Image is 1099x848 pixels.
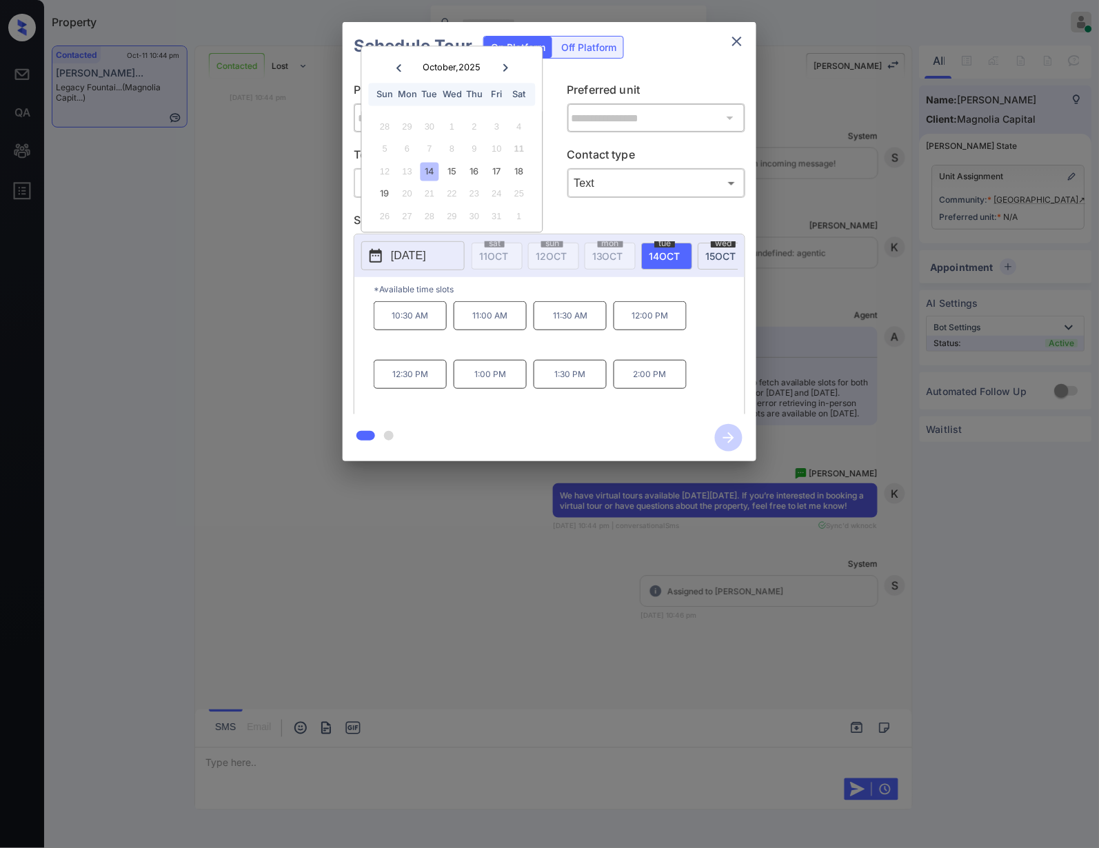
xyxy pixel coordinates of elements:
[454,360,527,389] p: 1:00 PM
[723,28,751,55] button: close
[711,239,736,248] span: wed
[354,81,532,103] p: Preferred community
[465,140,484,159] div: Not available Thursday, October 9th, 2025
[534,360,607,389] p: 1:30 PM
[465,85,484,103] div: Thu
[554,37,623,58] div: Off Platform
[354,146,532,168] p: Tour type
[443,85,461,103] div: Wed
[705,250,736,262] span: 15 OCT
[366,116,538,228] div: month 2025-10
[374,301,447,330] p: 10:30 AM
[487,117,506,136] div: Not available Friday, October 3rd, 2025
[376,85,394,103] div: Sun
[487,85,506,103] div: Fri
[374,277,745,301] p: *Available time slots
[487,207,506,225] div: Not available Friday, October 31st, 2025
[510,140,528,159] div: Not available Saturday, October 11th, 2025
[567,146,746,168] p: Contact type
[421,85,439,103] div: Tue
[641,243,692,270] div: date-select
[487,140,506,159] div: Not available Friday, October 10th, 2025
[354,212,745,234] p: Select slot
[443,162,461,181] div: Choose Wednesday, October 15th, 2025
[376,207,394,225] div: Not available Sunday, October 26th, 2025
[698,243,749,270] div: date-select
[571,172,743,194] div: Text
[421,185,439,203] div: Not available Tuesday, October 21st, 2025
[649,250,680,262] span: 14 OCT
[376,185,394,203] div: Choose Sunday, October 19th, 2025
[567,81,746,103] p: Preferred unit
[614,301,687,330] p: 12:00 PM
[443,117,461,136] div: Not available Wednesday, October 1st, 2025
[443,185,461,203] div: Not available Wednesday, October 22nd, 2025
[487,162,506,181] div: Choose Friday, October 17th, 2025
[454,301,527,330] p: 11:00 AM
[510,117,528,136] div: Not available Saturday, October 4th, 2025
[343,22,483,70] h2: Schedule Tour
[443,207,461,225] div: Not available Wednesday, October 29th, 2025
[398,162,416,181] div: Not available Monday, October 13th, 2025
[421,162,439,181] div: Choose Tuesday, October 14th, 2025
[398,85,416,103] div: Mon
[421,117,439,136] div: Not available Tuesday, September 30th, 2025
[423,63,481,73] div: October , 2025
[510,162,528,181] div: Choose Saturday, October 18th, 2025
[398,117,416,136] div: Not available Monday, September 29th, 2025
[484,37,552,58] div: On Platform
[465,207,484,225] div: Not available Thursday, October 30th, 2025
[534,301,607,330] p: 11:30 AM
[398,207,416,225] div: Not available Monday, October 27th, 2025
[376,162,394,181] div: Not available Sunday, October 12th, 2025
[398,185,416,203] div: Not available Monday, October 20th, 2025
[510,207,528,225] div: Not available Saturday, November 1st, 2025
[421,140,439,159] div: Not available Tuesday, October 7th, 2025
[510,85,528,103] div: Sat
[357,172,529,194] div: In Person
[654,239,675,248] span: tue
[398,140,416,159] div: Not available Monday, October 6th, 2025
[361,241,465,270] button: [DATE]
[376,117,394,136] div: Not available Sunday, September 28th, 2025
[465,162,484,181] div: Choose Thursday, October 16th, 2025
[465,117,484,136] div: Not available Thursday, October 2nd, 2025
[421,207,439,225] div: Not available Tuesday, October 28th, 2025
[614,360,687,389] p: 2:00 PM
[487,185,506,203] div: Not available Friday, October 24th, 2025
[443,140,461,159] div: Not available Wednesday, October 8th, 2025
[374,360,447,389] p: 12:30 PM
[510,185,528,203] div: Not available Saturday, October 25th, 2025
[391,248,426,264] p: [DATE]
[465,185,484,203] div: Not available Thursday, October 23rd, 2025
[376,140,394,159] div: Not available Sunday, October 5th, 2025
